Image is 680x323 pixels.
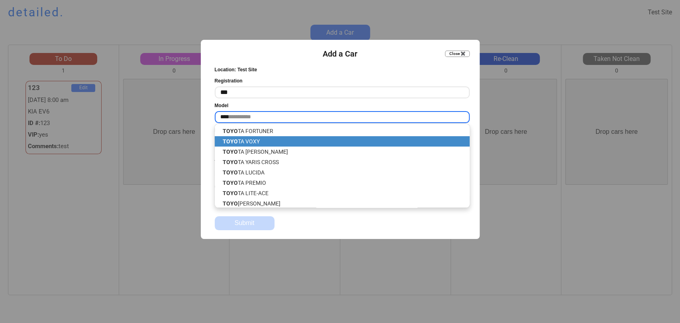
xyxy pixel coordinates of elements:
strong: TOYO [223,159,238,165]
div: Add a Car [323,48,357,59]
p: TA [PERSON_NAME] [215,147,470,157]
button: Close ✖️ [445,51,470,57]
p: [PERSON_NAME] [215,198,470,209]
strong: TOYO [223,169,238,176]
p: TA LUCIDA [215,167,470,178]
strong: TOYO [223,138,238,145]
div: Model [215,102,229,109]
button: Submit [215,216,274,230]
p: TA PREMIO [215,178,470,188]
strong: TOYO [223,190,238,196]
div: Location: Test Site [215,67,257,73]
p: TA YARIS CROSS [215,157,470,167]
strong: TOYO [223,128,238,134]
p: TA FORTUNER [215,126,470,136]
strong: TOYO [223,180,238,186]
p: TA VOXY [215,136,470,147]
strong: TOYO [223,200,238,207]
div: Registration [215,78,243,84]
strong: TOYO [223,149,238,155]
p: TA LITE-ACE [215,188,470,198]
